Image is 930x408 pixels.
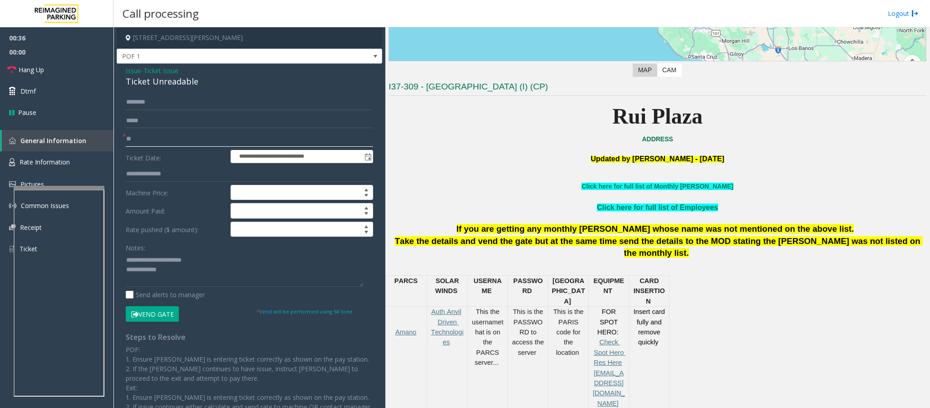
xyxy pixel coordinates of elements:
[657,64,682,77] label: CAM
[686,248,689,258] span: .
[123,150,228,164] label: Ticket Date:
[513,277,543,294] span: PASSWOR
[597,204,718,211] a: Click here for full list of Employees
[431,318,463,346] a: Driven Technologies
[360,204,373,211] span: Increase value
[126,290,205,299] label: Send alerts to manager
[552,277,585,305] span: [GEOGRAPHIC_DATA]
[911,9,919,18] img: logout
[634,277,665,305] span: CARD INSERTION
[903,55,921,73] button: Map camera controls
[20,158,70,166] span: Rate Information
[9,245,15,253] img: 'icon'
[123,203,228,219] label: Amount Paid:
[256,308,353,315] small: Vend will be performed using 9# tone
[9,158,15,166] img: 'icon'
[363,150,373,163] span: Toggle popup
[527,287,532,294] span: D
[143,66,178,75] span: Ticket Issue
[9,181,16,187] img: 'icon'
[472,308,502,325] span: This the username
[395,236,923,258] span: Take the details and vend the gate but at the same time send the details to the MOD stating the [...
[591,155,724,163] span: Updated by [PERSON_NAME] - [DATE]
[594,338,625,366] a: Check Spot Hero Res Here
[117,27,382,49] h4: [STREET_ADDRESS][PERSON_NAME]
[593,369,625,407] a: [EMAIL_ADDRESS][DOMAIN_NAME]
[473,277,502,294] span: USERNAME
[126,333,373,342] h4: Steps to Resolve
[512,308,546,356] span: This is the PASSWORD to access the server
[633,64,657,77] label: Map
[389,81,926,96] h3: I37-309 - [GEOGRAPHIC_DATA] (I) (CP)
[597,308,620,336] span: FOR SPOT HERO:
[9,202,16,209] img: 'icon'
[20,136,86,145] span: General Information
[553,308,586,356] span: This is the PARIS code for the location
[360,211,373,218] span: Decrease value
[126,240,145,253] label: Notes:
[141,66,178,75] span: -
[360,229,373,237] span: Decrease value
[634,308,667,346] span: Insert card fully and remove quickly
[9,224,15,230] img: 'icon'
[123,222,228,237] label: Rate pushed ($ amount):
[126,75,373,88] div: Ticket Unreadable
[19,65,44,75] span: Hang Up
[431,308,461,315] a: Auth Anvil
[612,104,703,128] b: Rui Plaza
[581,183,733,190] a: Click here for full list of Monthly [PERSON_NAME]
[123,185,228,200] label: Machine Price:
[642,135,673,143] a: ADDRESS
[594,277,625,294] span: EQUIPMENT
[126,306,179,322] button: Vend Gate
[395,328,416,336] a: Amano
[435,277,461,294] span: SOLAR WINDS
[475,318,503,367] span: that is on the PARCS server...
[360,185,373,193] span: Increase value
[394,277,418,284] span: PARCS
[2,130,113,151] a: General Information
[360,222,373,229] span: Increase value
[20,180,44,189] span: Pictures
[117,49,329,64] span: POF 1
[457,224,854,234] span: If you are getting any monthly [PERSON_NAME] whose name was not mentioned on the above list.
[9,137,16,144] img: 'icon'
[20,86,36,96] span: Dtmf
[888,9,919,18] a: Logout
[118,2,203,25] h3: Call processing
[126,66,141,75] span: Issue
[360,193,373,200] span: Decrease value
[18,108,36,117] span: Pause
